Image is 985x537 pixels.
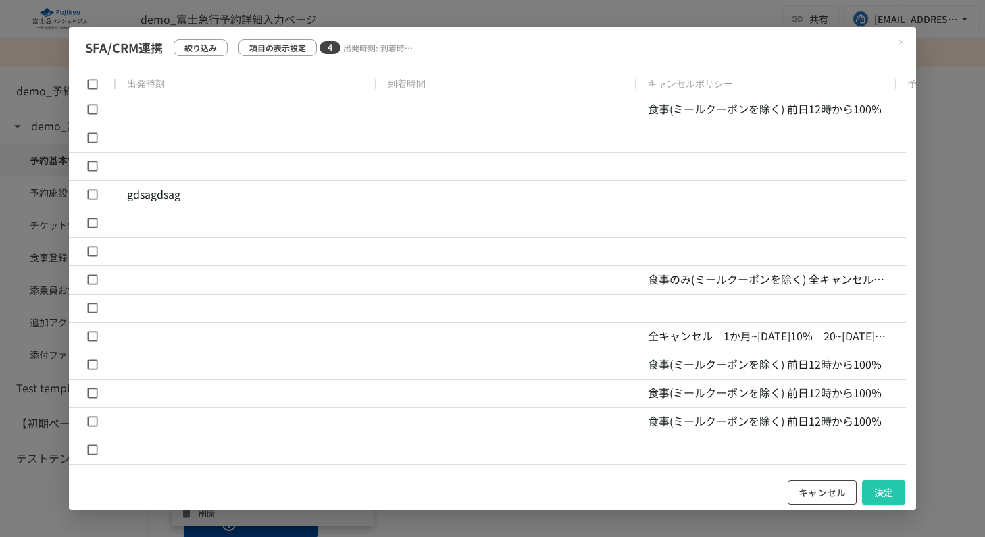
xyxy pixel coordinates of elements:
span: 4 [320,41,340,55]
p: SFA/CRM連携 [85,38,163,57]
p: 全キャンセル 1か月~[DATE]10% 20~[DATE]30% 10~[DATE]50% [DATE]~当日100％ 一部キャンセル 20~[DATE]20% 6~[DATE]50% 前日~... [648,328,886,345]
p: 食事(ミールクーポンを除く) 前日12時から100% [648,101,886,118]
p: 食事(ミールクーポンを除く) 前日12時から100% [648,413,886,430]
button: キャンセル [788,480,857,505]
p: 絞り込み [184,41,217,54]
button: 項目の表示設定 [238,39,317,56]
button: 絞り込み [174,39,228,56]
p: 出発時刻: 到着時間: キャンセルポリシー: 予約施設 [343,41,416,54]
button: Close modal [892,32,911,51]
p: 食事(ミールクーポンを除く) 前日12時から100% [648,356,886,374]
span: キャンセルポリシー [648,78,733,91]
p: 食事のみ(ミールクーポンを除く) 全キャンセル[DATE]から[DATE]10% [DATE]から[DATE]が30% [DATE]が[DATE]50% [DATE]から当日が100% 減員キャ... [648,271,886,288]
span: 出発時刻 [127,78,165,91]
span: 到着時間 [388,78,426,91]
button: 決定 [862,480,905,505]
span: 予約施設 [908,78,946,91]
p: gdsagdsag [127,186,366,203]
p: 食事(ミールクーポンを除く) 前日12時から100% [648,384,886,402]
p: 項目の表示設定 [249,41,306,54]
